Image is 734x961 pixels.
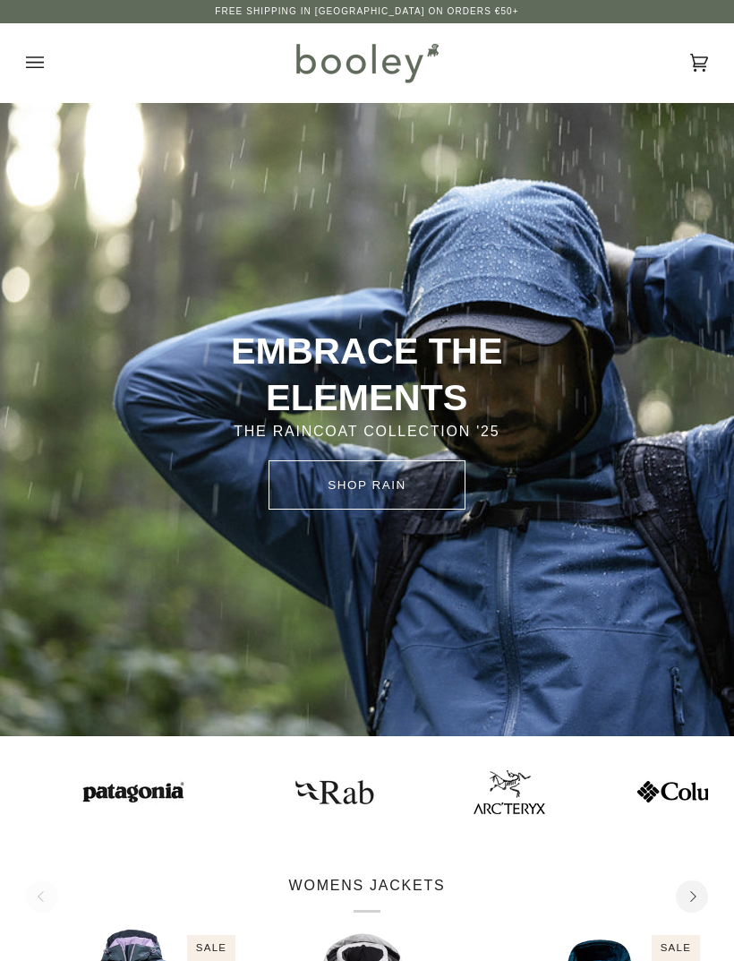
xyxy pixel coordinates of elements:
a: SHOP rain [269,460,465,510]
p: THE RAINCOAT COLLECTION '25 [150,421,584,442]
button: Next [676,880,708,913]
img: Booley [288,37,445,89]
p: EMBRACE THE ELEMENTS [150,329,584,422]
p: Free Shipping in [GEOGRAPHIC_DATA] on Orders €50+ [215,4,518,19]
div: Sale [187,935,235,961]
p: WOMENS JACKETS [289,875,446,913]
button: Open menu [26,23,80,102]
div: Sale [652,935,700,961]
